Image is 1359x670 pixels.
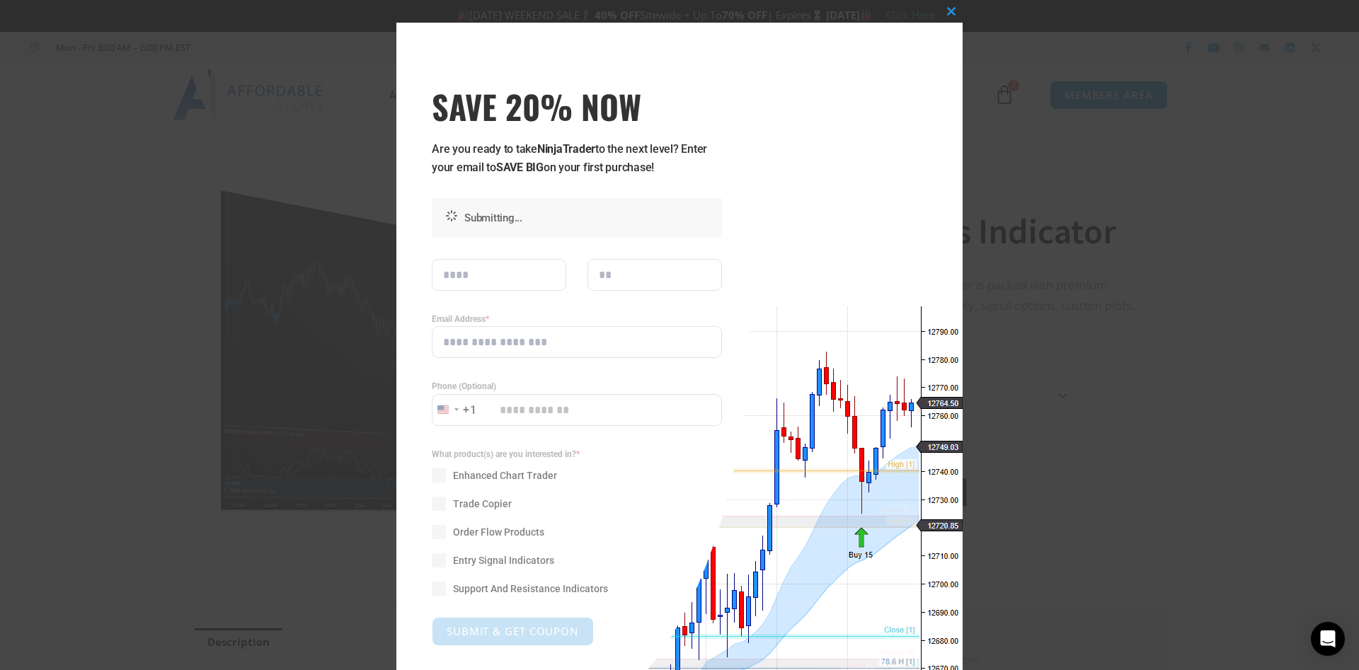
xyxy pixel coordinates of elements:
p: Submitting... [464,209,715,227]
span: SAVE 20% NOW [432,86,722,126]
strong: NinjaTrader [537,142,595,156]
div: Open Intercom Messenger [1311,622,1345,656]
strong: SAVE BIG [496,161,544,174]
p: Are you ready to take to the next level? Enter your email to on your first purchase! [432,140,722,177]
